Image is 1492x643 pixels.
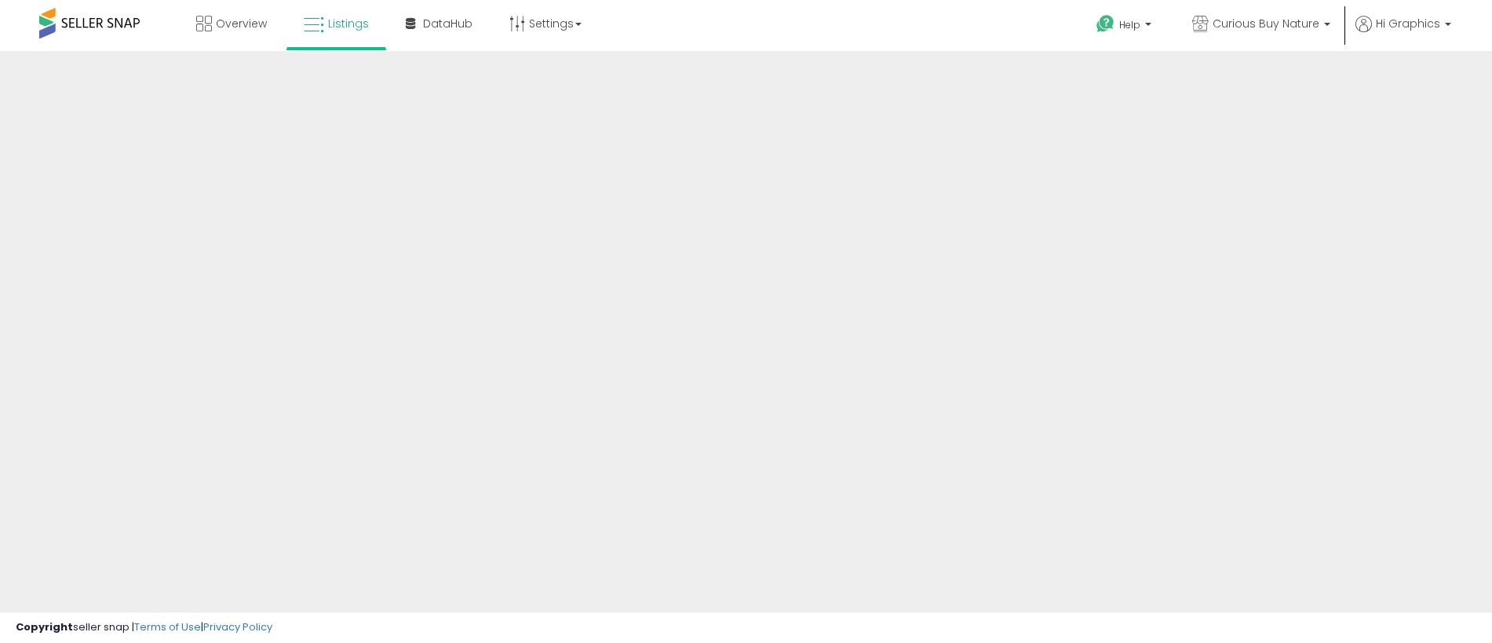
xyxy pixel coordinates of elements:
a: Terms of Use [134,619,201,634]
a: Help [1084,2,1167,51]
span: Listings [328,16,369,31]
a: Privacy Policy [203,619,272,634]
span: Curious Buy Nature [1213,16,1319,31]
i: Get Help [1096,14,1115,34]
span: Hi Graphics [1376,16,1440,31]
span: DataHub [423,16,472,31]
a: Hi Graphics [1355,16,1451,51]
span: Overview [216,16,267,31]
span: Help [1119,18,1140,31]
div: seller snap | | [16,620,272,635]
strong: Copyright [16,619,73,634]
